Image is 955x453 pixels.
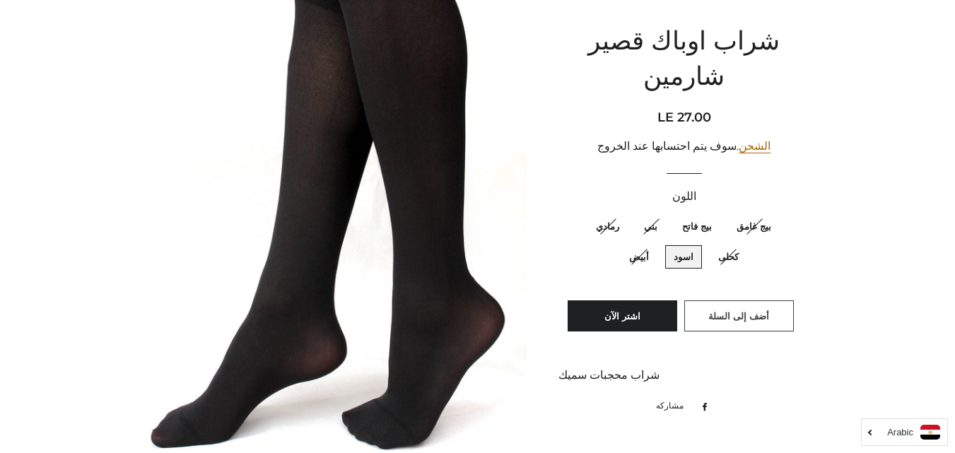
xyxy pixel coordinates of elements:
[558,138,809,155] div: .سوف يتم احتسابها عند الخروج
[558,25,809,97] h1: شراب اوباك قصير شارمين
[684,300,794,331] button: أضف إلى السلة
[558,367,809,384] div: شراب محجبات سميك
[674,215,720,238] label: بيج فاتح
[568,300,677,331] button: اشتر الآن
[587,215,628,238] label: رمادي
[869,425,940,440] a: Arabic
[635,215,666,238] label: بني
[665,245,702,269] label: اسود
[708,310,769,322] span: أضف إلى السلة
[657,110,711,125] span: LE 27.00
[621,245,657,269] label: أبيض
[739,140,771,153] a: الشحن
[728,215,780,238] label: بيج غامق
[887,428,913,437] i: Arabic
[656,399,691,414] span: مشاركه
[710,245,747,269] label: كحلى
[558,188,809,206] label: اللون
